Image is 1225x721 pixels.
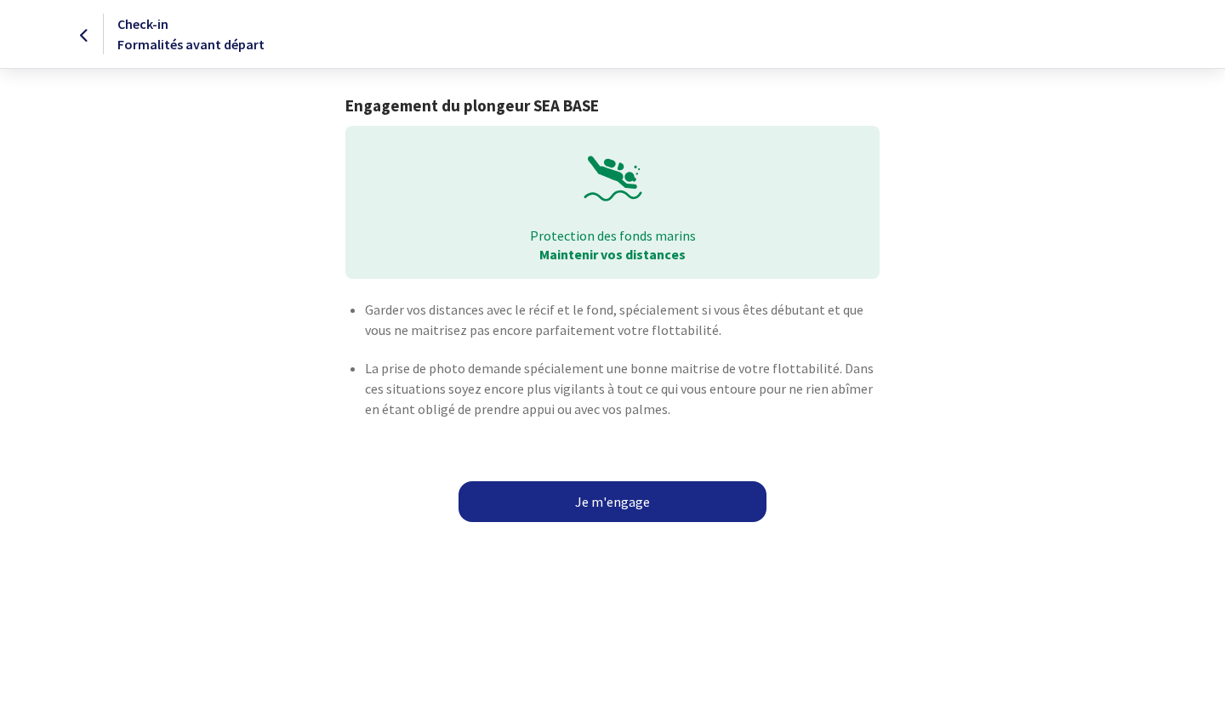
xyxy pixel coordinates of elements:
[365,299,879,340] p: Garder vos distances avec le récif et le fond, spécialement si vous êtes débutant et que vous ne ...
[459,481,766,522] a: Je m'engage
[539,246,686,263] strong: Maintenir vos distances
[357,226,867,245] p: Protection des fonds marins
[345,96,879,116] h1: Engagement du plongeur SEA BASE
[117,15,265,53] span: Check-in Formalités avant départ
[365,358,879,419] p: La prise de photo demande spécialement une bonne maitrise de votre flottabilité. Dans ces situati...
